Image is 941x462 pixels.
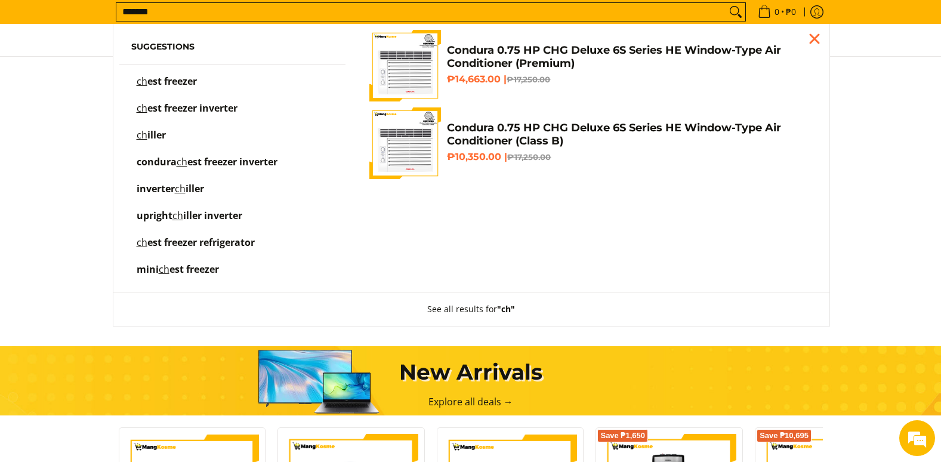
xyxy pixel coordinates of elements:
[175,182,186,195] mark: ch
[447,44,811,70] h4: Condura 0.75 HP CHG Deluxe 6S Series HE Window-Type Air Conditioner (Premium)
[137,263,159,276] span: mini
[137,101,147,115] mark: ch
[131,104,334,125] a: chest freezer inverter
[137,209,172,222] span: upright
[507,152,551,162] del: ₱17,250.00
[369,107,811,179] a: Condura 0.75 HP CHG Deluxe 6S Series HE Window-Type Air Conditioner (Class B) Condura 0.75 HP CHG...
[137,158,277,178] p: condura chest freezer inverter
[447,121,811,148] h4: Condura 0.75 HP CHG Deluxe 6S Series HE Window-Type Air Conditioner (Class B)
[137,236,147,249] mark: ch
[447,73,811,85] h6: ₱14,663.00 |
[369,30,811,101] a: Condura 0.75 HP CHG Deluxe 6S Series HE Window-Type Air Conditioner (Premium) Condura 0.75 HP CHG...
[507,75,550,84] del: ₱17,250.00
[186,182,204,195] span: iller
[773,8,781,16] span: 0
[137,128,147,141] mark: ch
[183,209,242,222] span: iller inverter
[147,236,255,249] span: est freezer refrigerator
[131,42,334,53] h6: Suggestions
[806,30,823,48] div: Close pop up
[131,238,334,259] a: chest freezer refrigerator
[428,395,513,408] a: Explore all deals →
[131,265,334,286] a: mini chest freezer
[131,131,334,152] a: chiller
[369,107,441,179] img: Condura 0.75 HP CHG Deluxe 6S Series HE Window-Type Air Conditioner (Class B)
[137,131,166,152] p: chiller
[131,211,334,232] a: upright chiller inverter
[172,209,183,222] mark: ch
[497,303,515,315] strong: "ch"
[784,8,798,16] span: ₱0
[137,211,242,232] p: upright chiller inverter
[137,184,204,205] p: inverter chiller
[131,77,334,98] a: chest freezer
[137,75,147,88] mark: ch
[147,128,166,141] span: iller
[131,184,334,205] a: inverter chiller
[754,5,800,19] span: •
[600,432,645,439] span: Save ₱1,650
[177,155,187,168] mark: ch
[169,263,219,276] span: est freezer
[147,101,237,115] span: est freezer inverter
[726,3,745,21] button: Search
[415,292,527,326] button: See all results for"ch"
[137,77,197,98] p: chest freezer
[159,263,169,276] mark: ch
[137,265,219,286] p: mini chest freezer
[137,155,177,168] span: condura
[147,75,197,88] span: est freezer
[760,432,809,439] span: Save ₱10,695
[187,155,277,168] span: est freezer inverter
[447,151,811,163] h6: ₱10,350.00 |
[137,104,237,125] p: chest freezer inverter
[131,158,334,178] a: condura chest freezer inverter
[369,30,441,101] img: Condura 0.75 HP CHG Deluxe 6S Series HE Window-Type Air Conditioner (Premium)
[137,238,255,259] p: chest freezer refrigerator
[137,182,175,195] span: inverter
